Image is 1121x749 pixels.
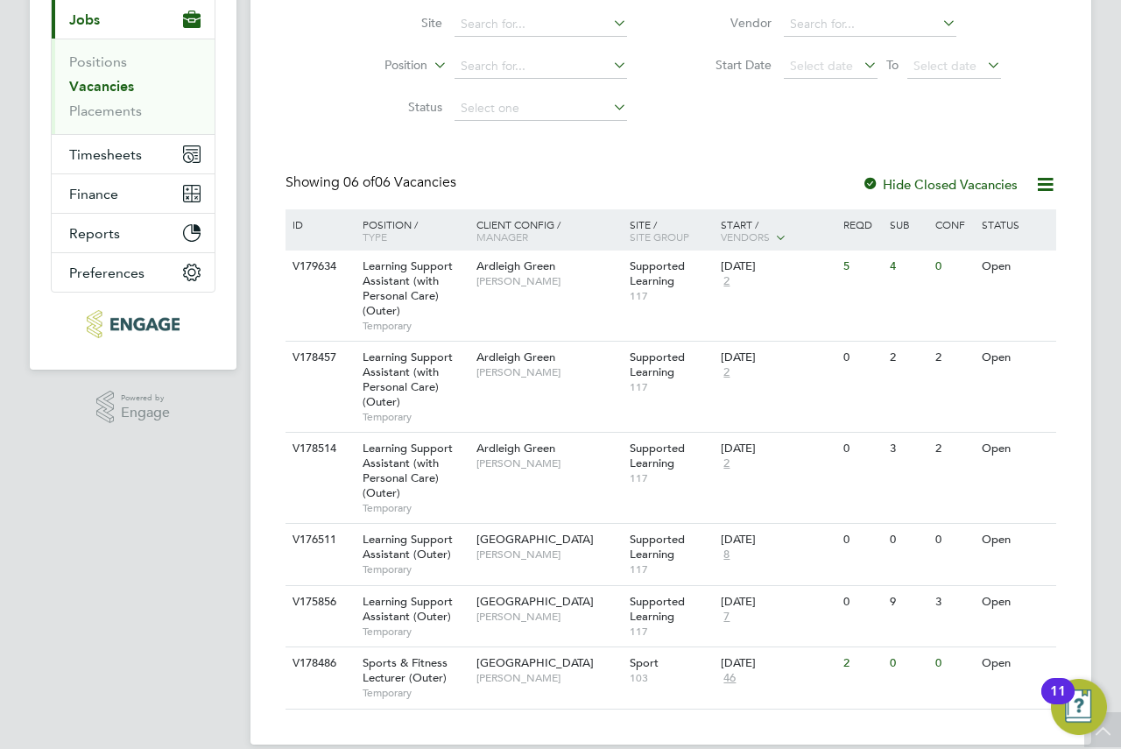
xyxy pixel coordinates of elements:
div: [DATE] [721,656,835,671]
a: Go to home page [51,310,215,338]
div: Open [977,647,1054,680]
label: Site [342,15,442,31]
div: [DATE] [721,259,835,274]
div: 0 [931,524,976,556]
span: [PERSON_NAME] [476,365,621,379]
span: 117 [630,562,713,576]
span: Learning Support Assistant (Outer) [363,594,453,624]
span: [PERSON_NAME] [476,456,621,470]
div: Status [977,209,1054,239]
div: 0 [931,251,976,283]
span: Manager [476,230,528,244]
span: Vendors [721,230,770,244]
div: V176511 [288,524,349,556]
div: 2 [931,342,976,374]
span: Finance [69,186,118,202]
div: Conf [931,209,976,239]
span: Timesheets [69,146,142,163]
input: Search for... [784,12,956,37]
label: Vendor [671,15,772,31]
span: Ardleigh Green [476,441,555,456]
button: Timesheets [52,135,215,173]
span: Ardleigh Green [476,350,555,364]
div: V175856 [288,586,349,618]
span: 2 [721,456,732,471]
span: Learning Support Assistant (with Personal Care) (Outer) [363,258,453,318]
span: 2 [721,365,732,380]
span: To [881,53,904,76]
button: Reports [52,214,215,252]
div: Jobs [52,39,215,134]
div: 5 [839,251,885,283]
div: Site / [625,209,717,251]
span: 06 of [343,173,375,191]
div: 0 [885,524,931,556]
span: Learning Support Assistant (with Personal Care) (Outer) [363,441,453,500]
label: Status [342,99,442,115]
button: Open Resource Center, 11 new notifications [1051,679,1107,735]
div: [DATE] [721,595,835,610]
div: Open [977,342,1054,374]
input: Search for... [455,12,627,37]
div: Open [977,251,1054,283]
a: Vacancies [69,78,134,95]
span: Temporary [363,686,468,700]
span: Supported Learning [630,258,685,288]
div: 0 [931,647,976,680]
div: Client Config / [472,209,625,251]
div: 0 [839,524,885,556]
span: Select date [913,58,976,74]
a: Powered byEngage [96,391,171,424]
span: 8 [721,548,732,562]
div: Open [977,586,1054,618]
span: Sports & Fitness Lecturer (Outer) [363,655,448,685]
span: 7 [721,610,732,625]
div: Start / [716,209,839,253]
div: V179634 [288,251,349,283]
span: 117 [630,471,713,485]
span: Site Group [630,230,689,244]
span: Sport [630,655,659,670]
span: [GEOGRAPHIC_DATA] [476,655,594,670]
span: [PERSON_NAME] [476,671,621,685]
span: [GEOGRAPHIC_DATA] [476,594,594,609]
span: Jobs [69,11,100,28]
span: 117 [630,380,713,394]
a: Positions [69,53,127,70]
label: Hide Closed Vacancies [862,176,1018,193]
span: Type [363,230,387,244]
div: Open [977,524,1054,556]
span: Learning Support Assistant (with Personal Care) (Outer) [363,350,453,409]
span: Temporary [363,410,468,424]
span: Engage [121,406,170,420]
span: 103 [630,671,713,685]
label: Start Date [671,57,772,73]
img: axcis-logo-retina.png [87,310,180,338]
span: Supported Learning [630,594,685,624]
span: [PERSON_NAME] [476,274,621,288]
span: Learning Support Assistant (Outer) [363,532,453,562]
span: Temporary [363,625,468,639]
span: [PERSON_NAME] [476,610,621,624]
span: 2 [721,274,732,289]
div: V178486 [288,647,349,680]
div: 11 [1050,691,1066,714]
div: 2 [839,647,885,680]
div: Showing [286,173,460,192]
span: Temporary [363,501,468,515]
div: [DATE] [721,442,835,456]
div: 2 [885,342,931,374]
span: Select date [790,58,853,74]
div: 0 [839,586,885,618]
label: Position [327,57,427,74]
div: 3 [931,586,976,618]
div: V178457 [288,342,349,374]
button: Preferences [52,253,215,292]
a: Placements [69,102,142,119]
div: ID [288,209,349,239]
span: Powered by [121,391,170,406]
div: V178514 [288,433,349,465]
div: 4 [885,251,931,283]
div: [DATE] [721,533,835,548]
span: Temporary [363,319,468,333]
